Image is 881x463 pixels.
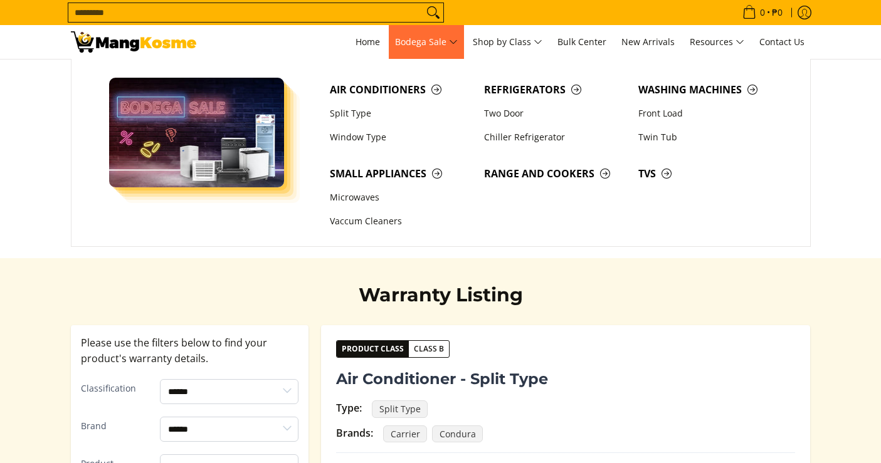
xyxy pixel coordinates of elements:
[336,425,373,441] div: Brands:
[632,78,786,101] a: Washing Machines
[324,185,478,209] a: Microwaves
[621,36,675,48] span: New Arrivals
[409,343,449,355] span: Class B
[478,162,632,185] a: Range and Cookers
[473,34,542,50] span: Shop by Class
[383,425,427,443] span: Carrier
[349,25,386,59] a: Home
[758,8,767,17] span: 0
[478,78,632,101] a: Refrigerators
[324,101,478,125] a: Split Type
[615,25,681,59] a: New Arrivals
[324,162,478,185] a: Small Appliances
[389,25,464,59] a: Bodega Sale
[337,341,409,357] span: Product Class
[759,36,805,48] span: Contact Us
[336,368,548,390] span: Air Conditioner - Split Type
[81,381,150,397] label: Classification
[330,166,472,182] span: Small Appliances
[372,400,428,418] span: Split Type
[484,82,626,98] span: Refrigerators
[324,125,478,149] a: Window Type
[356,36,380,48] span: Home
[739,6,786,19] span: •
[638,82,780,98] span: Washing Machines
[753,25,811,59] a: Contact Us
[632,125,786,149] a: Twin Tub
[770,8,784,17] span: ₱0
[395,34,458,50] span: Bodega Sale
[690,34,744,50] span: Resources
[324,210,478,234] a: Vaccum Cleaners
[632,162,786,185] a: TVs
[423,3,443,22] button: Search
[484,166,626,182] span: Range and Cookers
[81,335,299,367] p: Please use the filters below to find your product's warranty details.
[478,101,632,125] a: Two Door
[478,125,632,149] a: Chiller Refrigerator
[432,425,483,443] span: Condura
[467,25,549,59] a: Shop by Class
[683,25,751,59] a: Resources
[638,166,780,182] span: TVs
[259,283,623,307] h2: Warranty Listing
[330,82,472,98] span: Air Conditioners
[209,25,811,59] nav: Main Menu
[81,419,150,434] label: Brand
[109,78,285,187] img: Bodega Sale
[324,78,478,101] a: Air Conditioners
[336,400,362,416] div: Type:
[557,36,606,48] span: Bulk Center
[551,25,613,59] a: Bulk Center
[71,31,196,53] img: Warranty and Return Policies l Mang Kosme
[632,101,786,125] a: Front Load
